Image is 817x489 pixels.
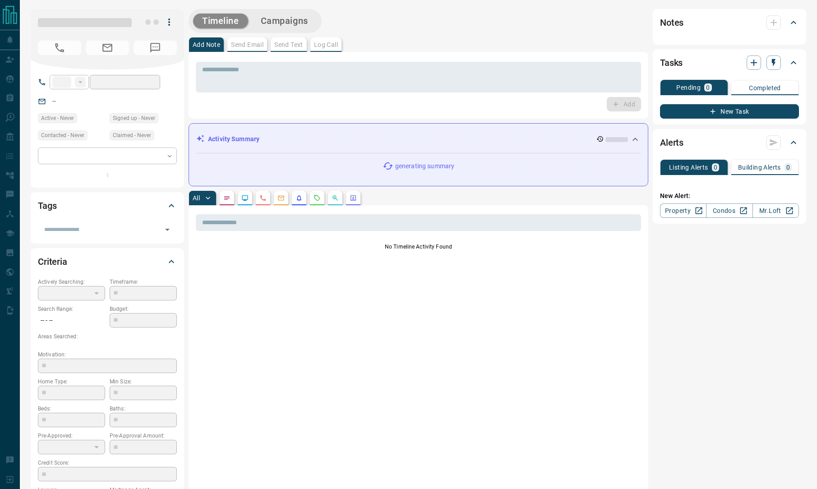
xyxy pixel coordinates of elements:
[38,332,177,341] p: Areas Searched:
[714,164,717,171] p: 0
[38,405,105,413] p: Beds:
[193,14,248,28] button: Timeline
[395,161,454,171] p: generating summary
[706,203,752,218] a: Condos
[110,305,177,313] p: Budget:
[38,313,105,328] p: -- - --
[41,131,84,140] span: Contacted - Never
[38,459,177,467] p: Credit Score:
[196,131,641,148] div: Activity Summary
[706,84,710,91] p: 0
[110,405,177,413] p: Baths:
[38,254,67,269] h2: Criteria
[660,12,799,33] div: Notes
[660,203,706,218] a: Property
[660,132,799,153] div: Alerts
[196,243,641,251] p: No Timeline Activity Found
[113,114,155,123] span: Signed up - Never
[252,14,317,28] button: Campaigns
[113,131,151,140] span: Claimed - Never
[134,41,177,55] span: No Number
[38,278,105,286] p: Actively Searching:
[241,194,249,202] svg: Lead Browsing Activity
[786,164,790,171] p: 0
[660,52,799,74] div: Tasks
[676,84,701,91] p: Pending
[38,432,105,440] p: Pre-Approved:
[110,432,177,440] p: Pre-Approval Amount:
[86,41,129,55] span: No Email
[38,378,105,386] p: Home Type:
[41,114,74,123] span: Active - Never
[38,195,177,217] div: Tags
[38,251,177,272] div: Criteria
[749,85,781,91] p: Completed
[223,194,231,202] svg: Notes
[193,42,220,48] p: Add Note
[38,305,105,313] p: Search Range:
[208,134,259,144] p: Activity Summary
[738,164,781,171] p: Building Alerts
[660,104,799,119] button: New Task
[295,194,303,202] svg: Listing Alerts
[660,15,683,30] h2: Notes
[350,194,357,202] svg: Agent Actions
[752,203,799,218] a: Mr.Loft
[110,378,177,386] p: Min Size:
[669,164,708,171] p: Listing Alerts
[193,195,200,201] p: All
[38,41,81,55] span: No Number
[110,278,177,286] p: Timeframe:
[660,191,799,201] p: New Alert:
[332,194,339,202] svg: Opportunities
[277,194,285,202] svg: Emails
[38,351,177,359] p: Motivation:
[660,55,683,70] h2: Tasks
[161,223,174,236] button: Open
[314,194,321,202] svg: Requests
[660,135,683,150] h2: Alerts
[259,194,267,202] svg: Calls
[38,198,56,213] h2: Tags
[52,97,56,105] a: --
